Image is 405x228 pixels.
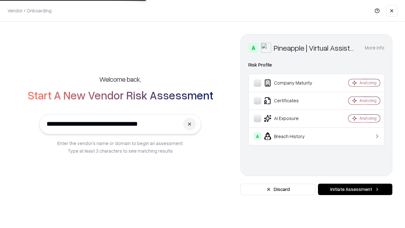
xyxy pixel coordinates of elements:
[254,97,329,104] div: Certificates
[359,116,377,121] div: Analyzing
[359,98,377,103] div: Analyzing
[365,42,384,54] button: More info
[57,139,184,155] p: Enter the vendor’s name or domain to begin an assessment. Type at least 3 characters to see match...
[99,75,141,84] h5: Welcome back,
[318,184,392,195] button: Initiate Assessment
[254,79,329,87] div: Company Maturity
[240,184,315,195] button: Discard
[248,61,384,69] div: Risk Profile
[8,7,52,14] p: Vendor / Onboarding
[359,80,377,85] div: Analyzing
[28,89,213,101] h2: Start A New Vendor Risk Assessment
[274,43,357,53] div: Pineapple | Virtual Assistant Agency
[254,115,329,122] div: AI Exposure
[254,132,329,140] div: Breach History
[248,43,259,53] div: A
[261,43,271,53] img: Pineapple | Virtual Assistant Agency
[254,132,261,140] div: A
